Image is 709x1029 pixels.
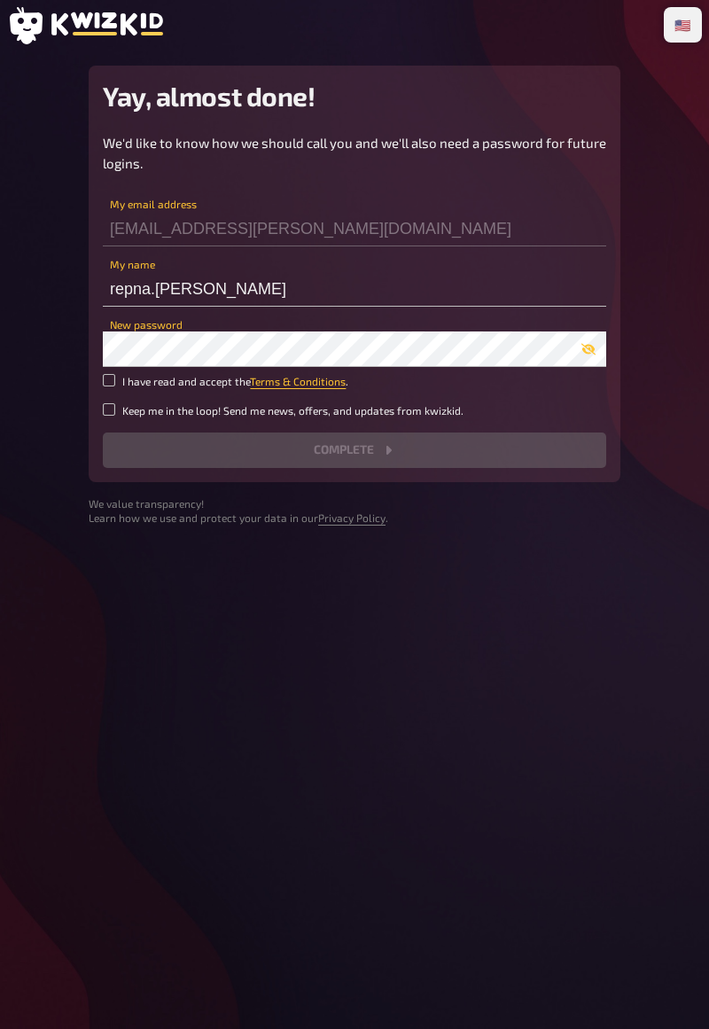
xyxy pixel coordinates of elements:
small: We value transparency! Learn how we use and protect your data in our . [89,496,620,526]
h2: Yay, almost done! [103,80,606,112]
small: I have read and accept the . [122,374,348,389]
small: Keep me in the loop! Send me news, offers, and updates from kwizkid. [122,403,464,418]
input: My name [103,271,606,307]
p: We'd like to know how we should call you and we'll also need a password for future logins. [103,133,606,173]
input: My email address [103,211,606,246]
li: 🇺🇸 [667,11,698,39]
a: Privacy Policy [318,511,386,524]
a: Terms & Conditions [250,375,346,387]
button: Complete [103,433,606,468]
